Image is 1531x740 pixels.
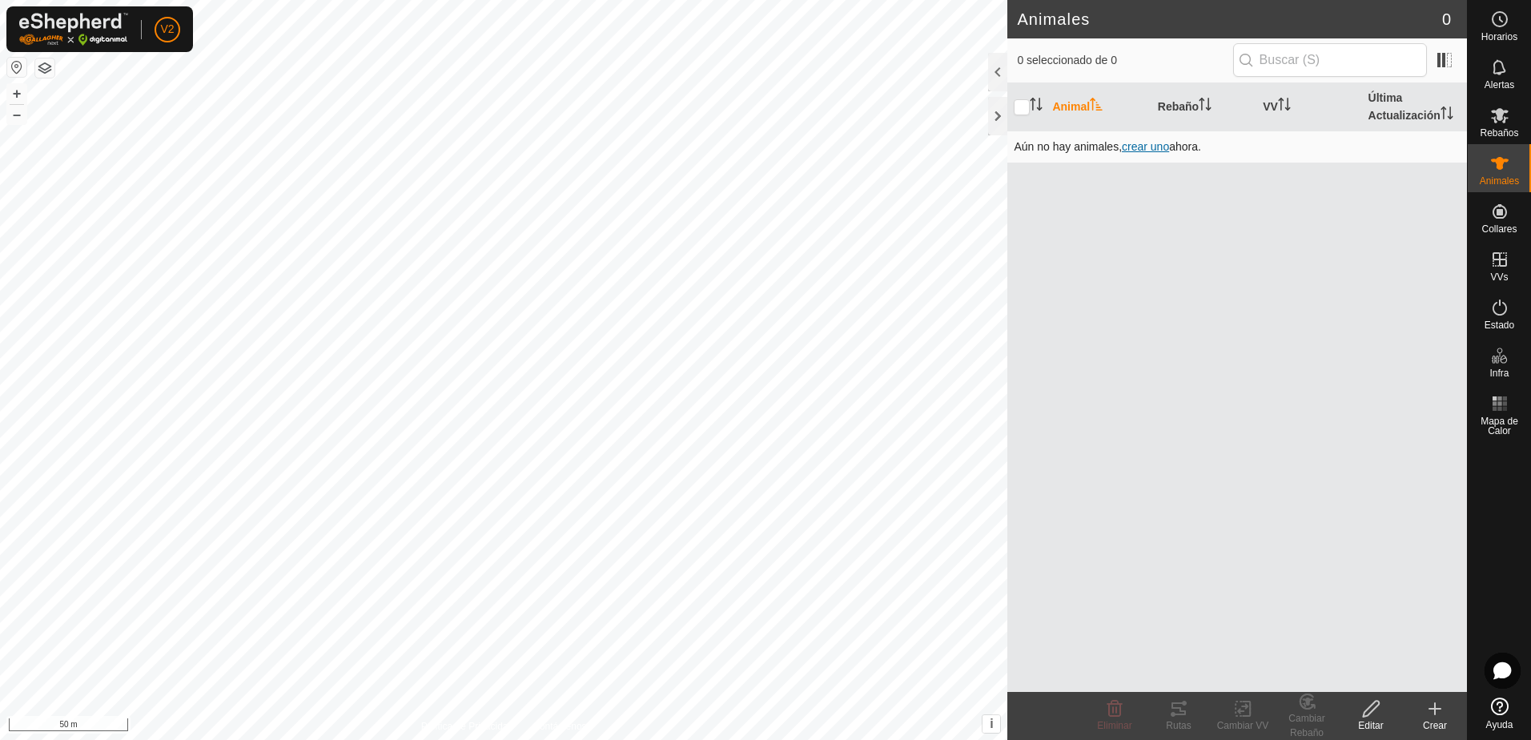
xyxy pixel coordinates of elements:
[19,13,128,46] img: Logo Gallagher
[1489,368,1509,378] span: Infra
[1211,718,1275,733] div: Cambiar VV
[1090,100,1103,113] p-sorticon: Activar para ordenar
[1030,100,1043,113] p-sorticon: Activar para ordenar
[1017,10,1441,29] h2: Animales
[982,715,1000,733] button: i
[1147,718,1211,733] div: Rutas
[1199,100,1212,113] p-sorticon: Activar para ordenar
[1481,224,1517,234] span: Collares
[1097,720,1131,731] span: Eliminar
[1486,720,1513,730] span: Ayuda
[1480,176,1519,186] span: Animales
[1339,718,1403,733] div: Editar
[35,58,54,78] button: Capas del Mapa
[1485,80,1514,90] span: Alertas
[7,105,26,124] button: –
[1278,100,1291,113] p-sorticon: Activar para ordenar
[1362,83,1467,131] th: Última Actualización
[1007,131,1467,163] td: Aún no hay animales, ahora.
[1122,140,1169,153] span: crear uno
[1490,272,1508,282] span: VVs
[1480,128,1518,138] span: Rebaños
[1256,83,1361,131] th: VV
[1442,7,1451,31] span: 0
[1017,52,1232,69] span: 0 seleccionado de 0
[1468,691,1531,736] a: Ayuda
[1472,416,1527,436] span: Mapa de Calor
[1151,83,1256,131] th: Rebaño
[7,84,26,103] button: +
[1046,83,1151,131] th: Animal
[990,717,993,730] span: i
[7,58,26,77] button: Restablecer Mapa
[1485,320,1514,330] span: Estado
[1275,711,1339,740] div: Cambiar Rebaño
[160,21,174,38] span: V2
[1481,32,1517,42] span: Horarios
[1403,718,1467,733] div: Crear
[421,719,513,734] a: Política de Privacidad
[1441,109,1453,122] p-sorticon: Activar para ordenar
[532,719,586,734] a: Contáctenos
[1233,43,1427,77] input: Buscar (S)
